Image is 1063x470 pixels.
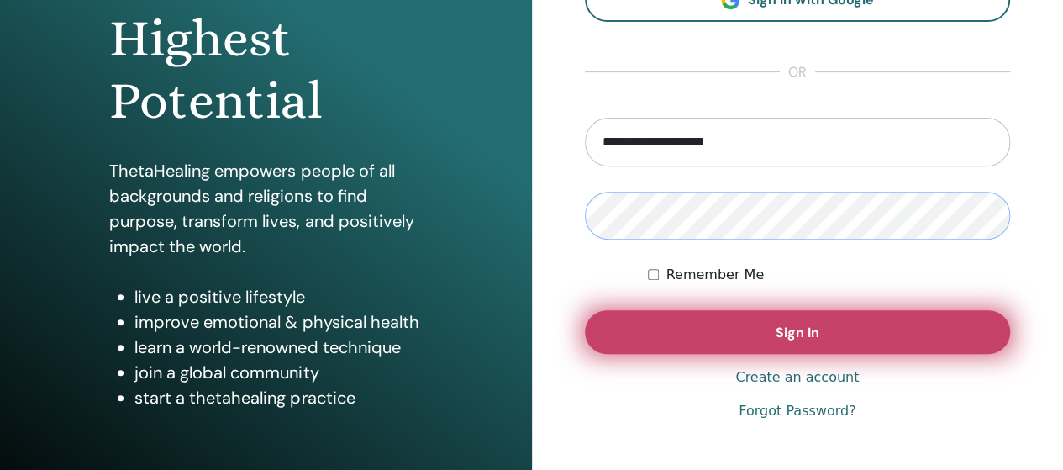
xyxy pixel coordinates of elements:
[109,158,422,259] p: ThetaHealing empowers people of all backgrounds and religions to find purpose, transform lives, a...
[134,385,422,410] li: start a thetahealing practice
[134,284,422,309] li: live a positive lifestyle
[780,62,815,82] span: or
[739,401,855,421] a: Forgot Password?
[134,309,422,335] li: improve emotional & physical health
[648,265,1010,285] div: Keep me authenticated indefinitely or until I manually logout
[666,265,764,285] label: Remember Me
[134,335,422,360] li: learn a world-renowned technique
[585,310,1011,354] button: Sign In
[134,360,422,385] li: join a global community
[776,324,819,341] span: Sign In
[735,367,859,388] a: Create an account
